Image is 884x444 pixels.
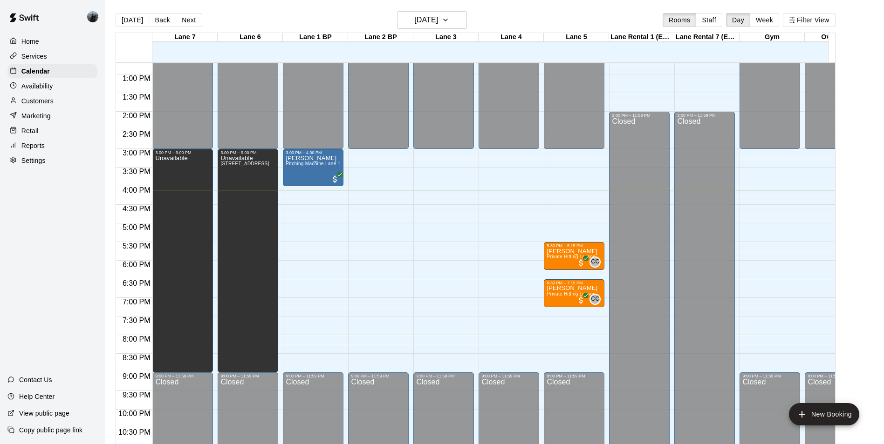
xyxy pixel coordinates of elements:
p: Services [21,52,47,61]
div: Lane 3 [413,33,479,42]
button: [DATE] [397,11,467,29]
div: 5:30 PM – 6:15 PM: Patrick Murphy [544,242,604,270]
div: 6:30 PM – 7:15 PM: Travis Comer [544,279,604,307]
span: 10:30 PM [116,428,152,436]
p: Calendar [21,67,50,76]
a: Availability [7,79,97,93]
div: Lane Rental 1 (Early Bird) [609,33,674,42]
span: 1:00 PM [120,74,153,82]
div: Lane 4 [479,33,544,42]
span: 4:00 PM [120,186,153,194]
img: Coach Cruz [87,11,98,22]
span: 7:00 PM [120,298,153,306]
div: 3:00 PM – 4:00 PM [286,150,341,155]
p: Retail [21,126,39,135]
div: 3:00 PM – 9:00 PM [155,150,210,155]
a: Settings [7,154,97,168]
div: Coach Carlos [589,256,601,268]
span: Pitching Machine Lane 1 [286,161,340,166]
span: 8:00 PM [120,335,153,343]
a: Calendar [7,64,97,78]
span: 10:00 PM [116,410,152,417]
div: Lane 6 [218,33,283,42]
span: Private Hitting Lesson [547,254,596,259]
button: Rooms [663,13,696,27]
p: Availability [21,81,53,91]
div: 6:30 PM – 7:15 PM [547,281,602,285]
div: Lane 5 [544,33,609,42]
div: Lane 2 BP [348,33,413,42]
p: Home [21,37,39,46]
span: 6:30 PM [120,279,153,287]
span: Coach Carlos [593,294,601,305]
button: [DATE] [116,13,149,27]
span: 5:00 PM [120,223,153,231]
h6: [DATE] [414,13,438,27]
span: [STREET_ADDRESS] [220,161,269,166]
p: Help Center [19,392,55,401]
button: Next [176,13,202,27]
div: Gym [740,33,805,42]
p: Reports [21,141,45,150]
button: add [789,403,859,425]
div: Lane 7 [152,33,218,42]
div: 9:00 PM – 11:59 PM [742,374,797,378]
div: Lane Rental 7 (Early Bird) [674,33,740,42]
p: Copy public page link [19,425,82,435]
span: All customers have paid [576,258,586,268]
span: 9:30 PM [120,391,153,399]
a: Services [7,49,97,63]
button: Back [149,13,176,27]
span: 4:30 PM [120,205,153,213]
span: 9:00 PM [120,372,153,380]
p: Settings [21,156,46,165]
div: 3:00 PM – 9:00 PM: Unavailable [152,149,213,372]
span: All customers have paid [330,175,340,184]
a: Home [7,34,97,48]
span: CC [591,295,599,304]
div: 9:00 PM – 11:59 PM [351,374,406,378]
div: 3:00 PM – 9:00 PM [220,150,275,155]
div: 9:00 PM – 11:59 PM [286,374,341,378]
span: 6:00 PM [120,261,153,269]
button: Week [750,13,779,27]
span: Private Hitting Lesson [547,291,596,296]
p: Customers [21,96,54,106]
div: Lane 1 BP [283,33,348,42]
a: Retail [7,124,97,138]
span: 8:30 PM [120,354,153,362]
span: All customers have paid [576,296,586,305]
span: Coach Carlos [593,256,601,268]
a: Marketing [7,109,97,123]
div: 9:00 PM – 11:59 PM [481,374,536,378]
div: Coach Carlos [589,294,601,305]
button: Staff [696,13,722,27]
div: Over Flow [805,33,870,42]
span: 3:30 PM [120,168,153,175]
p: View public page [19,409,69,418]
div: 9:00 PM – 11:59 PM [220,374,275,378]
div: Coach Cruz [85,7,105,26]
div: 9:00 PM – 11:59 PM [808,374,863,378]
a: Customers [7,94,97,108]
span: 7:30 PM [120,316,153,324]
div: 2:00 PM – 11:59 PM [612,113,667,118]
div: 9:00 PM – 11:59 PM [155,374,210,378]
a: Reports [7,139,97,153]
button: Day [726,13,750,27]
span: 1:30 PM [120,93,153,101]
span: 2:00 PM [120,112,153,120]
span: 5:30 PM [120,242,153,250]
button: Filter View [783,13,835,27]
div: 5:30 PM – 6:15 PM [547,243,602,248]
div: 9:00 PM – 11:59 PM [547,374,602,378]
span: 3:00 PM [120,149,153,157]
div: 9:00 PM – 11:59 PM [416,374,471,378]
